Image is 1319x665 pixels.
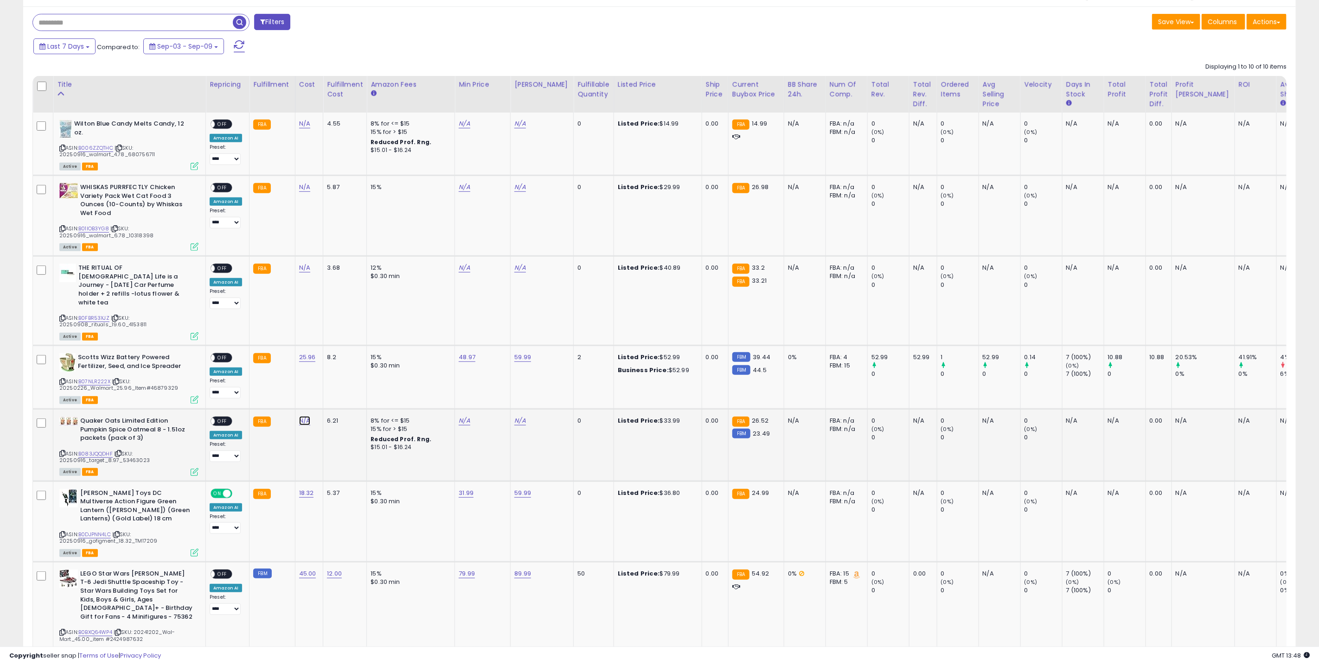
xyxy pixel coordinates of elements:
[1150,183,1165,191] div: 0.00
[618,183,660,191] b: Listed Price:
[327,417,359,425] div: 6.21
[78,314,109,322] a: B0FBR53XJZ
[253,264,270,274] small: FBA
[1066,417,1097,425] div: N/A
[1281,264,1311,272] div: N/A
[1108,370,1146,378] div: 0
[830,361,860,370] div: FBM: 15
[618,416,660,425] b: Listed Price:
[253,80,291,89] div: Fulfillment
[1108,417,1139,425] div: N/A
[871,200,909,208] div: 0
[871,281,909,289] div: 0
[59,120,198,169] div: ASIN:
[618,263,660,272] b: Listed Price:
[752,276,767,285] span: 33.21
[618,353,660,361] b: Listed Price:
[1024,120,1062,128] div: 0
[371,138,431,146] b: Reduced Prof. Rng.
[1066,120,1097,128] div: N/A
[371,443,448,451] div: $15.01 - $16.24
[941,120,979,128] div: 0
[59,396,81,404] span: All listings currently available for purchase on Amazon
[514,119,525,128] a: N/A
[327,80,363,99] div: Fulfillment Cost
[830,80,864,99] div: Num of Comp.
[1281,99,1286,108] small: Avg BB Share.
[1066,370,1104,378] div: 7 (100%)
[327,353,359,361] div: 8.2
[1176,353,1235,361] div: 20.53%
[1066,264,1097,272] div: N/A
[752,263,765,272] span: 33.2
[913,489,930,497] div: N/A
[371,353,448,361] div: 15%
[1239,120,1269,128] div: N/A
[830,183,860,191] div: FBA: n/a
[210,197,242,206] div: Amazon AI
[459,569,475,578] a: 79.99
[941,433,979,442] div: 0
[706,489,721,497] div: 0.00
[1066,362,1079,369] small: (0%)
[732,352,750,362] small: FBM
[1247,14,1287,30] button: Actions
[706,417,721,425] div: 0.00
[514,263,525,272] a: N/A
[80,489,193,526] b: [PERSON_NAME] Toys DC Multiverse Action Figure Green Lantern ([PERSON_NAME]) (Green Lanterns) (Go...
[871,128,884,136] small: (0%)
[80,417,193,445] b: Quaker Oats Limited Edition Pumpkin Spice Oatmeal 8 - 1.51oz packets (pack of 3)
[618,183,695,191] div: $29.99
[577,353,606,361] div: 2
[830,191,860,200] div: FBM: n/a
[59,333,81,341] span: All listings currently available for purchase on Amazon
[327,120,359,128] div: 4.55
[577,80,609,99] div: Fulfillable Quantity
[1024,417,1062,425] div: 0
[941,370,979,378] div: 0
[59,489,78,507] img: 41pT3TjFLAL._SL40_.jpg
[941,136,979,145] div: 0
[983,370,1020,378] div: 0
[78,628,112,636] a: B0BXQ64WP4
[514,80,570,89] div: [PERSON_NAME]
[788,489,819,497] div: N/A
[59,183,198,250] div: ASIN:
[120,651,161,660] a: Privacy Policy
[459,80,506,89] div: Min Price
[371,183,448,191] div: 15%
[82,468,98,476] span: FBA
[514,488,531,498] a: 59.99
[59,570,78,588] img: 51GKHNTlCZL._SL40_.jpg
[1024,183,1062,191] div: 0
[752,183,768,191] span: 26.98
[1176,264,1228,272] div: N/A
[253,489,270,499] small: FBA
[941,425,954,433] small: (0%)
[1066,183,1097,191] div: N/A
[788,120,819,128] div: N/A
[1108,80,1142,99] div: Total Profit
[1024,281,1062,289] div: 0
[830,425,860,433] div: FBM: n/a
[1176,80,1231,99] div: Profit [PERSON_NAME]
[59,225,154,239] span: | SKU: 20250916_walmart_6.78_10318398
[1024,425,1037,433] small: (0%)
[514,569,531,578] a: 89.99
[788,417,819,425] div: N/A
[1239,80,1273,89] div: ROI
[82,163,98,171] span: FBA
[941,183,979,191] div: 0
[1024,200,1062,208] div: 0
[82,333,98,341] span: FBA
[459,183,470,192] a: N/A
[752,119,767,128] span: 14.99
[1281,370,1318,378] div: 6%
[459,353,475,362] a: 48.97
[577,489,606,497] div: 0
[59,314,147,328] span: | SKU: 20250908_rituals_19.60_4153811
[82,243,98,251] span: FBA
[78,264,191,309] b: THE RITUAL OF [DEMOGRAPHIC_DATA] Life is a Journey - [DATE] Car Perfume holder + 2 refills -lotus...
[210,441,242,462] div: Preset:
[210,208,242,228] div: Preset:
